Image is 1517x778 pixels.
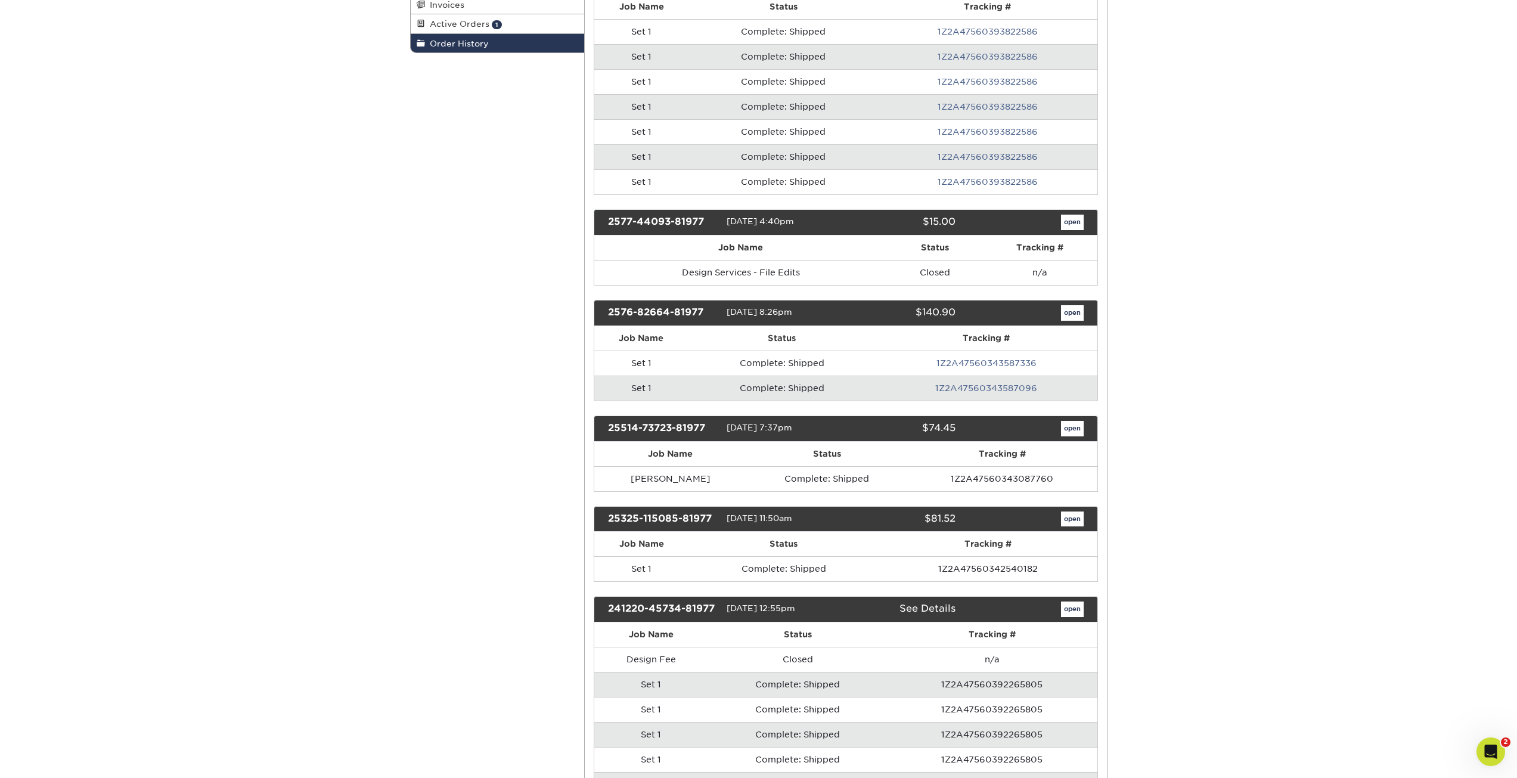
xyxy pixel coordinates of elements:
th: Job Name [594,532,689,556]
th: Tracking # [983,235,1097,260]
a: 1Z2A47560393822586 [938,52,1038,61]
td: Set 1 [594,119,689,144]
div: 2577-44093-81977 [599,215,727,230]
span: [DATE] 8:26pm [727,307,792,317]
a: open [1061,421,1084,436]
td: Complete: Shipped [689,44,878,69]
th: Status [689,532,879,556]
td: Complete: Shipped [708,747,887,772]
td: 1Z2A47560392265805 [887,747,1097,772]
a: 1Z2A47560393822586 [938,102,1038,111]
th: Job Name [594,326,688,351]
td: Complete: Shipped [708,672,887,697]
th: Job Name [594,622,708,647]
div: 2576-82664-81977 [599,305,727,321]
td: Complete: Shipped [708,722,887,747]
span: 1 [492,20,502,29]
th: Job Name [594,235,888,260]
td: Design Fee [594,647,708,672]
td: Closed [888,260,983,285]
a: open [1061,215,1084,230]
a: open [1061,305,1084,321]
span: Order History [425,39,489,48]
td: Complete: Shipped [689,119,878,144]
td: Complete: Shipped [747,466,907,491]
td: Complete: Shipped [689,556,879,581]
td: Complete: Shipped [689,94,878,119]
td: Set 1 [594,69,689,94]
th: Status [688,326,876,351]
a: 1Z2A47560343587336 [936,358,1037,368]
td: 1Z2A47560342540182 [879,556,1097,581]
td: 1Z2A47560343087760 [907,466,1097,491]
td: Set 1 [594,376,688,401]
div: $81.52 [837,512,964,527]
a: 1Z2A47560393822586 [938,27,1038,36]
td: Complete: Shipped [688,351,876,376]
th: Status [888,235,983,260]
td: Set 1 [594,351,688,376]
th: Job Name [594,442,747,466]
a: 1Z2A47560393822586 [938,177,1038,187]
span: [DATE] 11:50am [727,513,792,523]
span: 2 [1501,737,1510,747]
td: Set 1 [594,44,689,69]
td: 1Z2A47560392265805 [887,672,1097,697]
td: Complete: Shipped [688,376,876,401]
td: n/a [983,260,1097,285]
a: open [1061,512,1084,527]
iframe: Intercom live chat [1476,737,1505,766]
td: Complete: Shipped [708,697,887,722]
a: Active Orders 1 [411,14,585,33]
span: [DATE] 4:40pm [727,216,794,226]
th: Tracking # [887,622,1097,647]
td: Set 1 [594,19,689,44]
a: open [1061,602,1084,617]
td: Design Services - File Edits [594,260,888,285]
th: Tracking # [876,326,1097,351]
td: Set 1 [594,697,708,722]
td: Complete: Shipped [689,19,878,44]
div: 25514-73723-81977 [599,421,727,436]
td: Set 1 [594,722,708,747]
span: [DATE] 7:37pm [727,423,792,432]
a: 1Z2A47560393822586 [938,152,1038,162]
td: Set 1 [594,747,708,772]
td: Closed [708,647,887,672]
td: 1Z2A47560392265805 [887,697,1097,722]
div: $140.90 [837,305,964,321]
div: 25325-115085-81977 [599,512,727,527]
td: Set 1 [594,672,708,697]
td: Set 1 [594,94,689,119]
th: Tracking # [907,442,1097,466]
a: 1Z2A47560393822586 [938,127,1038,137]
td: n/a [887,647,1097,672]
a: Order History [411,34,585,52]
td: Complete: Shipped [689,69,878,94]
div: $15.00 [837,215,964,230]
td: Set 1 [594,144,689,169]
td: Set 1 [594,169,689,194]
td: Complete: Shipped [689,169,878,194]
span: Active Orders [425,19,489,29]
a: 1Z2A47560393822586 [938,77,1038,86]
div: 241220-45734-81977 [599,602,727,617]
td: Set 1 [594,556,689,581]
a: 1Z2A47560343587096 [935,383,1037,393]
td: [PERSON_NAME] [594,466,747,491]
span: [DATE] 12:55pm [727,604,795,613]
th: Status [708,622,887,647]
a: See Details [899,603,956,614]
td: 1Z2A47560392265805 [887,722,1097,747]
th: Tracking # [879,532,1097,556]
div: $74.45 [837,421,964,436]
th: Status [747,442,907,466]
td: Complete: Shipped [689,144,878,169]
